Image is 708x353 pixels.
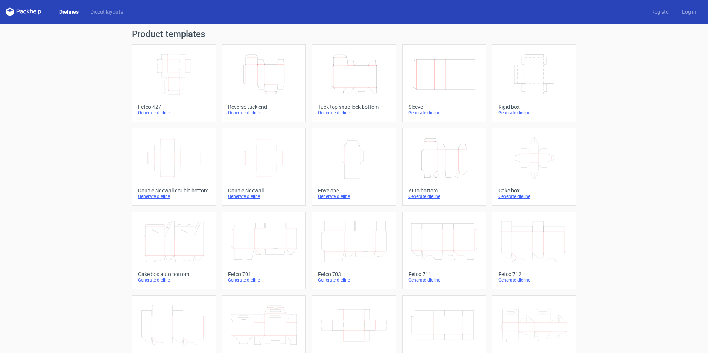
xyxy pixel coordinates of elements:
div: Fefco 711 [408,271,480,277]
div: Fefco 703 [318,271,390,277]
div: Generate dieline [138,277,210,283]
a: Double sidewallGenerate dieline [222,128,306,206]
div: Tuck top snap lock bottom [318,104,390,110]
div: Generate dieline [138,110,210,116]
a: Fefco 703Generate dieline [312,212,396,289]
div: Sleeve [408,104,480,110]
div: Fefco 712 [498,271,570,277]
div: Generate dieline [318,110,390,116]
h1: Product templates [132,30,576,38]
div: Cake box auto bottom [138,271,210,277]
a: Double sidewall double bottomGenerate dieline [132,128,216,206]
div: Auto bottom [408,188,480,194]
a: Fefco 427Generate dieline [132,44,216,122]
div: Double sidewall double bottom [138,188,210,194]
a: Fefco 712Generate dieline [492,212,576,289]
div: Reverse tuck end [228,104,300,110]
div: Generate dieline [408,277,480,283]
div: Generate dieline [228,110,300,116]
a: Dielines [53,8,84,16]
a: Log in [676,8,702,16]
div: Fefco 701 [228,271,300,277]
div: Double sidewall [228,188,300,194]
div: Envelope [318,188,390,194]
div: Generate dieline [498,110,570,116]
a: Rigid boxGenerate dieline [492,44,576,122]
a: Cake boxGenerate dieline [492,128,576,206]
a: Register [645,8,676,16]
a: Auto bottomGenerate dieline [402,128,486,206]
a: Tuck top snap lock bottomGenerate dieline [312,44,396,122]
div: Generate dieline [318,194,390,199]
div: Generate dieline [498,277,570,283]
div: Generate dieline [408,194,480,199]
a: Reverse tuck endGenerate dieline [222,44,306,122]
a: EnvelopeGenerate dieline [312,128,396,206]
a: Cake box auto bottomGenerate dieline [132,212,216,289]
div: Rigid box [498,104,570,110]
a: Fefco 711Generate dieline [402,212,486,289]
div: Generate dieline [408,110,480,116]
a: Fefco 701Generate dieline [222,212,306,289]
div: Generate dieline [318,277,390,283]
div: Generate dieline [498,194,570,199]
a: SleeveGenerate dieline [402,44,486,122]
div: Cake box [498,188,570,194]
div: Generate dieline [228,194,300,199]
div: Generate dieline [138,194,210,199]
div: Fefco 427 [138,104,210,110]
div: Generate dieline [228,277,300,283]
a: Diecut layouts [84,8,129,16]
